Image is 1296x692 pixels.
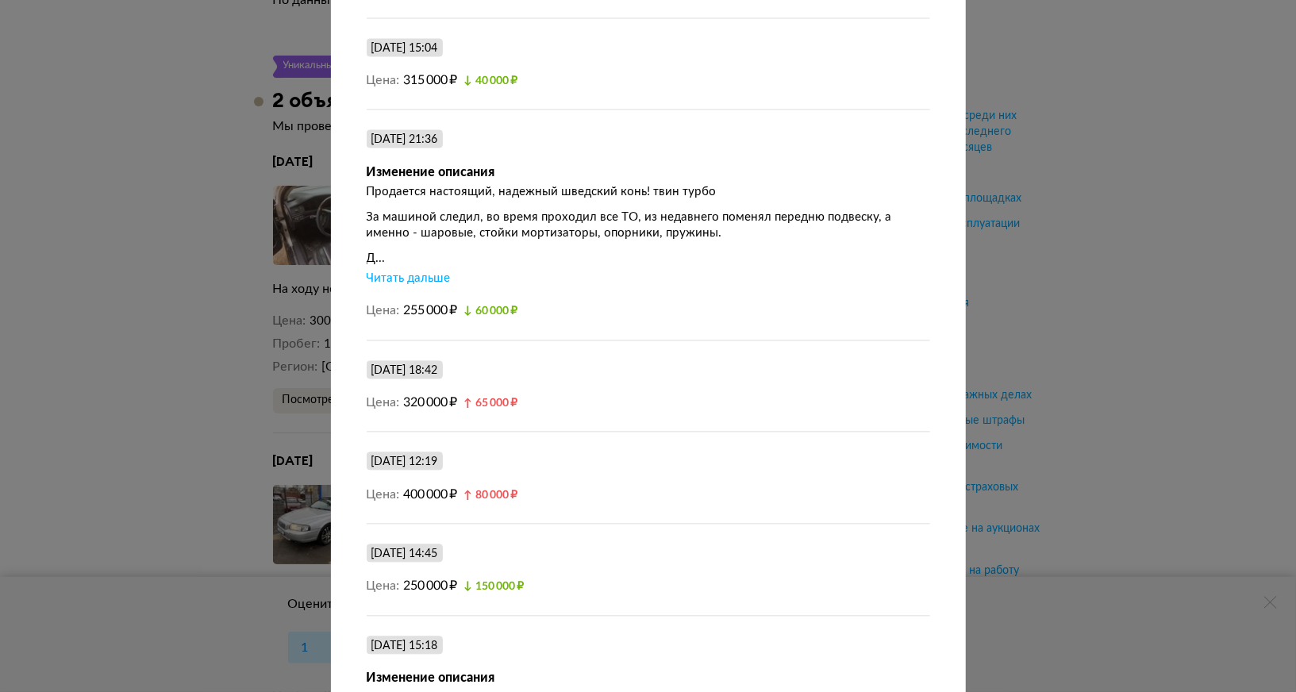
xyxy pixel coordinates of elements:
div: ↓ [463,306,517,317]
dt: Цена [367,486,400,504]
div: ↑ [463,490,517,501]
div: [DATE] 12:19 [371,455,438,469]
span: 60 000 ₽ [475,306,517,317]
div: [DATE] 15:04 [371,41,438,56]
div: Д... [367,251,930,267]
div: [DATE] 14:45 [371,547,438,561]
div: За машиной следил, во время проходил все ТО, из недавнего поменял передню подвеску, а именно - ша... [367,210,930,241]
span: 320 000 ₽ [403,396,457,409]
span: 250 000 ₽ [403,579,457,592]
span: 65 000 ₽ [475,398,517,409]
span: 315 000 ₽ [403,74,457,86]
div: [DATE] 21:36 [371,133,438,147]
div: ↓ [463,581,524,592]
div: Изменение описания [367,164,930,180]
span: 255 000 ₽ [403,304,457,317]
dt: Цена [367,394,400,412]
span: 80 000 ₽ [475,490,517,501]
span: 400 000 ₽ [403,488,457,501]
div: Читать дальше [367,271,451,286]
dt: Цена [367,302,400,320]
div: ↑ [463,398,517,409]
span: 40 000 ₽ [475,75,517,86]
div: Продается настоящий, надежный шведский конь! твин турбо [367,184,930,200]
dt: Цена [367,72,400,90]
span: 150 000 ₽ [475,581,524,592]
div: [DATE] 18:42 [371,363,438,378]
div: [DATE] 15:18 [371,639,438,653]
dt: Цена [367,578,400,595]
div: ↓ [463,75,517,86]
div: Изменение описания [367,670,930,686]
